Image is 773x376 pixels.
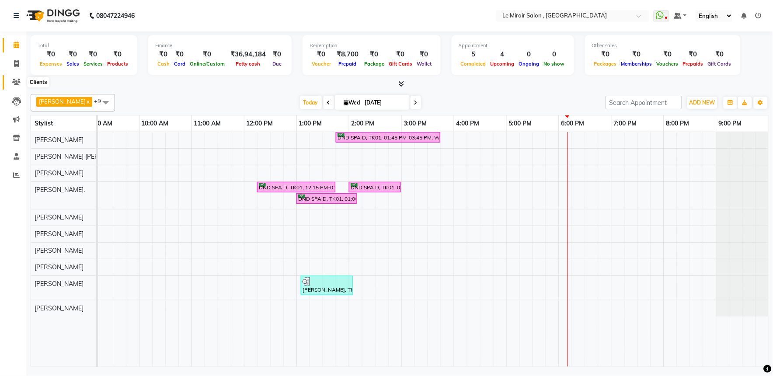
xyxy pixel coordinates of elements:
[559,117,587,130] a: 6:00 PM
[333,49,362,59] div: ₹8,700
[38,61,64,67] span: Expenses
[681,61,706,67] span: Prepaids
[188,61,227,67] span: Online/Custom
[706,61,734,67] span: Gift Cards
[35,280,84,288] span: [PERSON_NAME]
[258,183,334,191] div: DND SPA D, TK01, 12:15 PM-01:45 PM, Janseen Facial
[188,49,227,59] div: ₹0
[517,49,542,59] div: 0
[96,3,135,28] b: 08047224946
[664,117,692,130] a: 8:00 PM
[35,169,84,177] span: [PERSON_NAME]
[706,49,734,59] div: ₹0
[592,49,619,59] div: ₹0
[302,277,352,294] div: [PERSON_NAME], TK02, 01:05 PM-02:05 PM, Swedish Massage with Sesame Oil.
[350,183,400,191] div: DND SPA D, TK01, 02:00 PM-03:00 PM, Classic Manicure
[234,61,263,67] span: Petty cash
[244,117,275,130] a: 12:00 PM
[362,96,406,109] input: 2025-09-03
[86,98,90,105] a: x
[192,117,223,130] a: 11:00 AM
[81,61,105,67] span: Services
[155,49,172,59] div: ₹0
[38,42,130,49] div: Total
[337,61,359,67] span: Prepaid
[35,136,84,144] span: [PERSON_NAME]
[488,49,517,59] div: 4
[459,49,488,59] div: 5
[64,61,81,67] span: Sales
[655,61,681,67] span: Vouchers
[35,304,84,312] span: [PERSON_NAME]
[155,42,285,49] div: Finance
[39,98,86,105] span: [PERSON_NAME]
[297,195,356,203] div: DND SPA D, TK01, 01:00 PM-02:10 PM, Signature Pedicure
[105,61,130,67] span: Products
[342,99,362,106] span: Wed
[592,61,619,67] span: Packages
[459,61,488,67] span: Completed
[612,117,639,130] a: 7:00 PM
[386,49,414,59] div: ₹0
[362,61,386,67] span: Package
[655,49,681,59] div: ₹0
[139,117,171,130] a: 10:00 AM
[227,49,269,59] div: ₹36,94,184
[172,61,188,67] span: Card
[35,186,85,194] span: [PERSON_NAME].
[517,61,542,67] span: Ongoing
[362,49,386,59] div: ₹0
[687,97,717,109] button: ADD NEW
[38,49,64,59] div: ₹0
[689,99,715,106] span: ADD NEW
[310,49,333,59] div: ₹0
[337,133,439,142] div: DND SPA D, TK01, 01:45 PM-03:45 PM, Women Global Colour Hair
[28,77,49,88] div: Clients
[414,61,434,67] span: Wallet
[270,61,284,67] span: Due
[592,42,734,49] div: Other sales
[414,49,434,59] div: ₹0
[542,61,567,67] span: No show
[35,263,84,271] span: [PERSON_NAME]
[310,61,333,67] span: Voucher
[22,3,82,28] img: logo
[35,230,84,238] span: [PERSON_NAME]
[35,153,159,160] span: [PERSON_NAME] [PERSON_NAME] Therapy
[300,96,322,109] span: Today
[269,49,285,59] div: ₹0
[542,49,567,59] div: 0
[459,42,567,49] div: Appointment
[94,97,108,104] span: +9
[105,49,130,59] div: ₹0
[35,213,84,221] span: [PERSON_NAME]
[87,117,115,130] a: 9:00 AM
[35,247,84,254] span: [PERSON_NAME]
[619,61,655,67] span: Memberships
[681,49,706,59] div: ₹0
[349,117,377,130] a: 2:00 PM
[717,117,744,130] a: 9:00 PM
[619,49,655,59] div: ₹0
[35,119,53,127] span: Stylist
[386,61,414,67] span: Gift Cards
[64,49,81,59] div: ₹0
[155,61,172,67] span: Cash
[454,117,482,130] a: 4:00 PM
[81,49,105,59] div: ₹0
[402,117,429,130] a: 3:00 PM
[172,49,188,59] div: ₹0
[507,117,534,130] a: 5:00 PM
[606,96,682,109] input: Search Appointment
[488,61,517,67] span: Upcoming
[310,42,434,49] div: Redemption
[297,117,324,130] a: 1:00 PM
